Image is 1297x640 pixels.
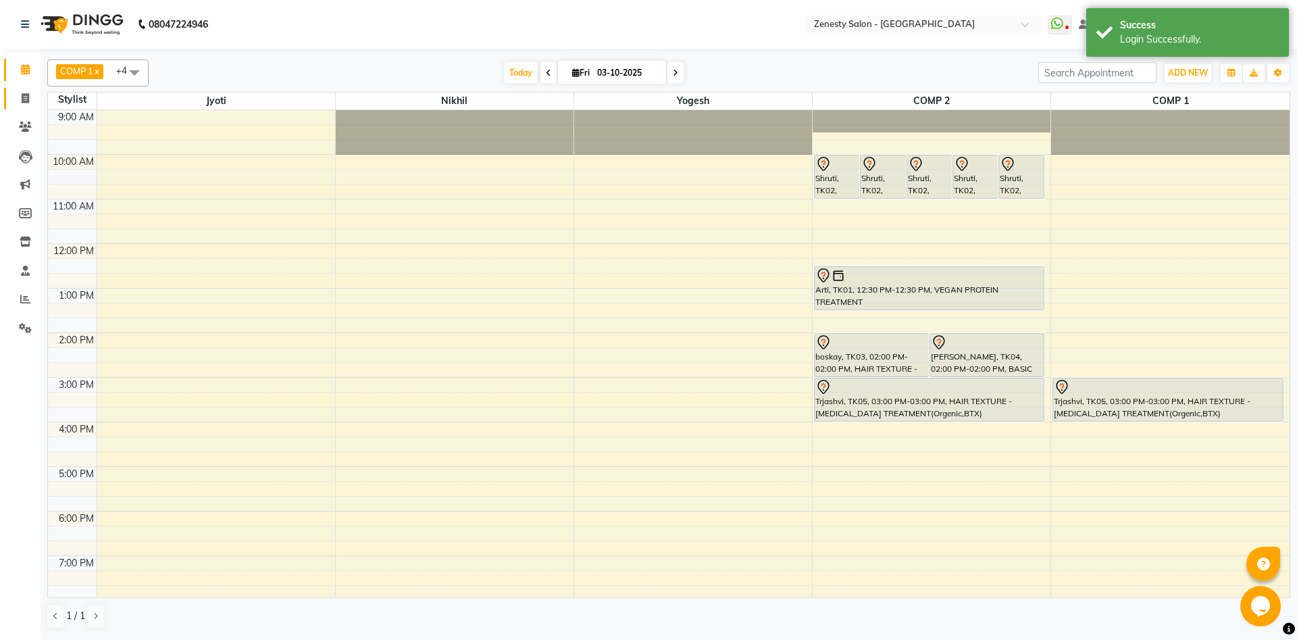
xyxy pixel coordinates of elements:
span: COMP 1 [60,66,93,76]
div: Shruti, TK02, 10:00 AM-10:00 AM, MANICURE PEDICURE - SPA MANICURE [953,155,998,198]
div: [PERSON_NAME], TK04, 02:00 PM-02:00 PM, BASIC FACIAL - HYDRATE (FOR NORMAL TO [MEDICAL_DATA]) [930,334,1044,376]
div: 9:00 AM [55,110,97,124]
div: Shruti, TK02, 10:00 AM-10:00 AM, Brazilian Waxing - UNDER ARMS [815,155,859,198]
span: COMP 2 [813,93,1050,109]
div: 1:00 PM [56,289,97,303]
span: Today [504,62,538,83]
span: Yogesh [574,93,812,109]
div: 10:00 AM [50,155,97,169]
div: 11:00 AM [50,199,97,214]
a: x [93,66,99,76]
div: Trjashvi, TK05, 03:00 PM-03:00 PM, HAIR TEXTURE - [MEDICAL_DATA] TREATMENT(Orgenic,BTX) [815,378,1044,421]
div: Shruti, TK02, 10:00 AM-10:00 AM, MANICURE PEDICURE - SPA PADICURE [999,155,1044,198]
div: Shruti, TK02, 10:00 AM-10:00 AM, Lipo Waxing - FULL ARMS [861,155,905,198]
div: 5:00 PM [56,467,97,481]
span: Nikhil [336,93,574,109]
span: COMP 1 [1051,93,1290,109]
iframe: chat widget [1240,586,1283,626]
div: Success [1120,18,1279,32]
span: 1 / 1 [66,609,85,623]
input: 2025-10-03 [593,63,661,83]
div: 12:00 PM [51,244,97,258]
span: ADD NEW [1168,68,1208,78]
div: Login Successfully. [1120,32,1279,47]
input: Search Appointment [1038,62,1156,83]
div: Arti, TK01, 12:30 PM-12:30 PM, VEGAN PROTEIN TREATMENT [815,267,1044,310]
div: Trjashvi, TK05, 03:00 PM-03:00 PM, HAIR TEXTURE - [MEDICAL_DATA] TREATMENT(Orgenic,BTX) [1053,378,1283,421]
div: 7:00 PM [56,556,97,570]
div: 2:00 PM [56,333,97,347]
div: Stylist [48,93,97,107]
span: Jyoti [97,93,335,109]
b: 08047224946 [149,5,208,43]
div: Shruti, TK02, 10:00 AM-10:00 AM, Lipo Waxing - FULL LEG [907,155,952,198]
span: +4 [116,65,137,76]
div: 4:00 PM [56,422,97,437]
div: boskay, TK03, 02:00 PM-02:00 PM, HAIR TEXTURE - SILK THERAPHY [815,334,929,376]
div: 3:00 PM [56,378,97,392]
div: 6:00 PM [56,512,97,526]
img: logo [34,5,127,43]
span: Fri [569,68,593,78]
button: ADD NEW [1165,64,1211,82]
